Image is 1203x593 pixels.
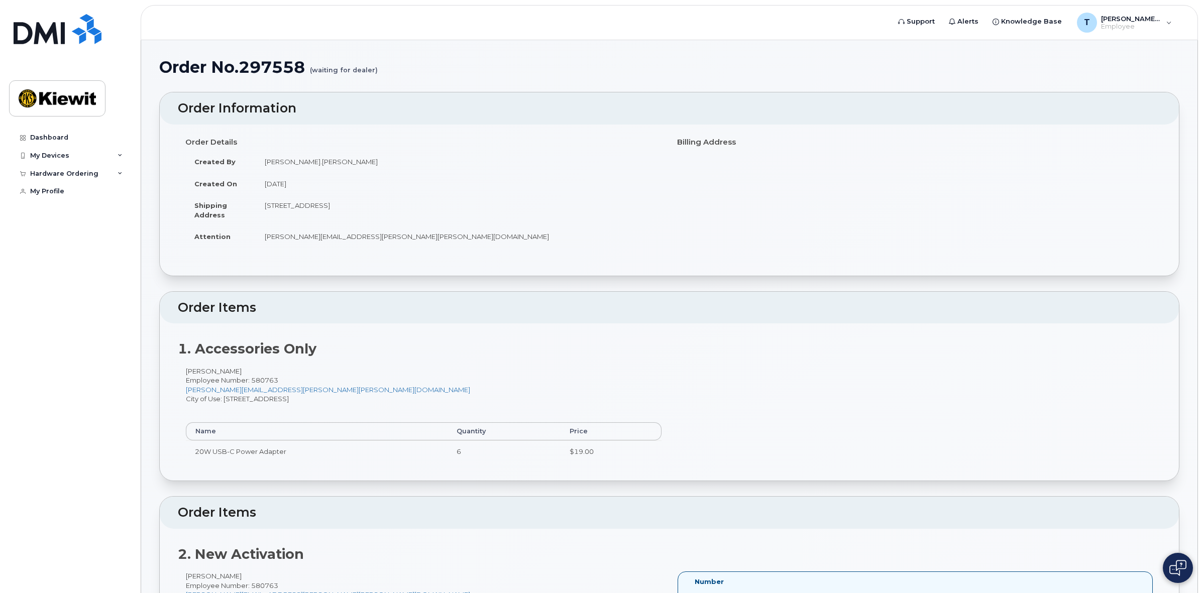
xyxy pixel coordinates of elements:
strong: 2. New Activation [178,546,304,562]
span: Employee Number: 580763 [186,581,278,589]
img: Open chat [1169,560,1186,576]
h2: Order Information [178,101,1161,115]
strong: Created On [194,180,237,188]
td: 6 [448,440,561,462]
h2: Order Items [178,506,1161,520]
h2: Order Items [178,301,1161,315]
th: Price [561,422,662,440]
strong: 1. Accessories Only [178,340,316,357]
label: Number [695,577,724,586]
span: Employee Number: 580763 [186,376,278,384]
td: $19.00 [561,440,662,462]
h4: Order Details [185,138,662,147]
td: [PERSON_NAME].[PERSON_NAME] [256,151,662,173]
th: Quantity [448,422,561,440]
strong: Created By [194,158,236,166]
strong: Attention [194,232,231,241]
h1: Order No.297558 [159,58,1179,76]
td: [PERSON_NAME][EMAIL_ADDRESS][PERSON_NAME][PERSON_NAME][DOMAIN_NAME] [256,225,662,248]
strong: Shipping Address [194,201,227,219]
small: (waiting for dealer) [310,58,378,74]
th: Name [186,422,448,440]
a: [PERSON_NAME][EMAIL_ADDRESS][PERSON_NAME][PERSON_NAME][DOMAIN_NAME] [186,386,470,394]
td: 20W USB-C Power Adapter [186,440,448,462]
h4: Billing Address [677,138,1154,147]
td: [STREET_ADDRESS] [256,194,662,225]
td: [DATE] [256,173,662,195]
div: [PERSON_NAME] City of Use: [STREET_ADDRESS] [178,367,670,471]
